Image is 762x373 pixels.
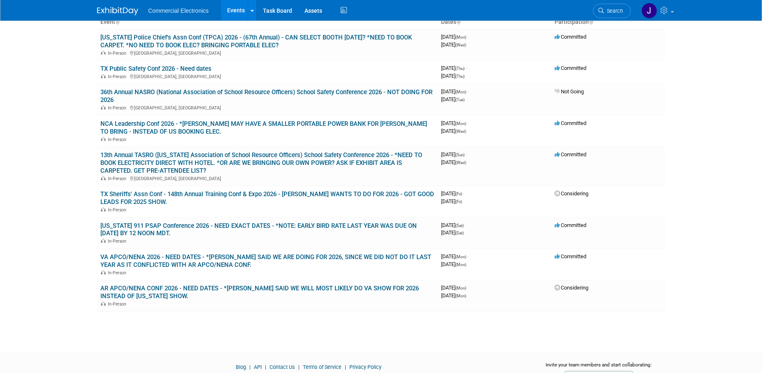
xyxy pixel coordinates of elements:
[589,19,593,25] a: Sort by Participation Type
[455,129,466,134] span: (Wed)
[441,159,466,165] span: [DATE]
[466,151,467,158] span: -
[441,190,465,197] span: [DATE]
[555,285,588,291] span: Considering
[100,222,417,237] a: [US_STATE] 911 PSAP Conference 2026 - NEED EXACT DATES - *NOTE: EARLY BIRD RATE LAST YEAR WAS DUE...
[555,222,586,228] span: Committed
[100,88,432,104] a: 36th Annual NASRO (National Association of School Resource Officers) School Safety Conference 202...
[100,120,427,135] a: NCA Leadership Conf 2026 - *[PERSON_NAME] MAY HAVE A SMALLER PORTABLE POWER BANK FOR [PERSON_NAME...
[455,192,462,196] span: (Fri)
[97,15,438,29] th: Event
[349,364,381,370] a: Privacy Policy
[455,74,465,79] span: (Thu)
[455,97,465,102] span: (Tue)
[455,262,466,267] span: (Mon)
[555,34,586,40] span: Committed
[100,175,434,181] div: [GEOGRAPHIC_DATA], [GEOGRAPHIC_DATA]
[148,7,209,14] span: Commercial Electronics
[441,42,466,48] span: [DATE]
[101,176,106,180] img: In-Person Event
[438,15,551,29] th: Dates
[441,222,466,228] span: [DATE]
[441,285,469,291] span: [DATE]
[101,239,106,243] img: In-Person Event
[467,253,469,259] span: -
[108,239,129,244] span: In-Person
[441,73,465,79] span: [DATE]
[441,65,467,71] span: [DATE]
[108,270,129,276] span: In-Person
[455,294,466,298] span: (Mon)
[100,104,434,111] div: [GEOGRAPHIC_DATA], [GEOGRAPHIC_DATA]
[455,160,466,165] span: (Wed)
[555,151,586,158] span: Committed
[441,151,467,158] span: [DATE]
[100,151,422,174] a: 13th Annual TASRO ([US_STATE] Association of School Resource Officers) School Safety Conference 2...
[100,49,434,56] div: [GEOGRAPHIC_DATA], [GEOGRAPHIC_DATA]
[441,34,469,40] span: [DATE]
[108,207,129,213] span: In-Person
[641,3,657,19] img: Jennifer Roosa
[465,222,466,228] span: -
[303,364,342,370] a: Terms of Service
[441,88,469,95] span: [DATE]
[101,51,106,55] img: In-Person Event
[108,176,129,181] span: In-Person
[441,229,464,236] span: [DATE]
[455,223,464,228] span: (Sat)
[455,286,466,290] span: (Mon)
[108,105,129,111] span: In-Person
[441,120,469,126] span: [DATE]
[604,8,623,14] span: Search
[100,253,431,269] a: VA APCO/NENA 2026 - NEED DATES - *[PERSON_NAME] SAID WE ARE DOING FOR 2026, SINCE WE DID NOT DO I...
[455,255,466,259] span: (Mon)
[236,364,246,370] a: Blog
[555,253,586,259] span: Committed
[296,364,302,370] span: |
[441,96,465,102] span: [DATE]
[441,128,466,134] span: [DATE]
[100,65,211,72] a: TX Public Safety Conf 2026 - Need dates
[441,198,462,204] span: [DATE]
[343,364,348,370] span: |
[108,301,129,307] span: In-Person
[100,73,434,79] div: [GEOGRAPHIC_DATA], [GEOGRAPHIC_DATA]
[467,34,469,40] span: -
[441,292,466,299] span: [DATE]
[115,19,119,25] a: Sort by Event Name
[455,66,465,71] span: (Thu)
[263,364,268,370] span: |
[254,364,262,370] a: API
[101,270,106,274] img: In-Person Event
[466,65,467,71] span: -
[455,43,466,47] span: (Wed)
[101,74,106,78] img: In-Person Event
[269,364,295,370] a: Contact Us
[593,4,631,18] a: Search
[551,15,665,29] th: Participation
[101,207,106,211] img: In-Person Event
[108,51,129,56] span: In-Person
[101,301,106,306] img: In-Person Event
[100,285,419,300] a: AR APCO/NENA CONF 2026 - NEED DATES - *[PERSON_NAME] SAID WE WILL MOST LIKELY DO VA SHOW FOR 2026...
[247,364,253,370] span: |
[101,137,106,141] img: In-Person Event
[555,190,588,197] span: Considering
[441,253,469,259] span: [DATE]
[455,153,465,157] span: (Sun)
[97,7,138,15] img: ExhibitDay
[441,261,466,267] span: [DATE]
[108,74,129,79] span: In-Person
[455,90,466,94] span: (Mon)
[101,105,106,109] img: In-Person Event
[100,34,412,49] a: [US_STATE] Police Chief's Assn Conf (TPCA) 2026 - (67th Annual) - CAN SELECT BOOTH [DATE]? *NEED ...
[455,35,466,39] span: (Mon)
[467,88,469,95] span: -
[455,199,462,204] span: (Fri)
[555,88,584,95] span: Not Going
[555,120,586,126] span: Committed
[467,285,469,291] span: -
[100,190,434,206] a: TX Sheriffs' Assn Conf - 148th Annual Training Conf & Expo 2026 - [PERSON_NAME] WANTS TO DO FOR 2...
[467,120,469,126] span: -
[455,121,466,126] span: (Mon)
